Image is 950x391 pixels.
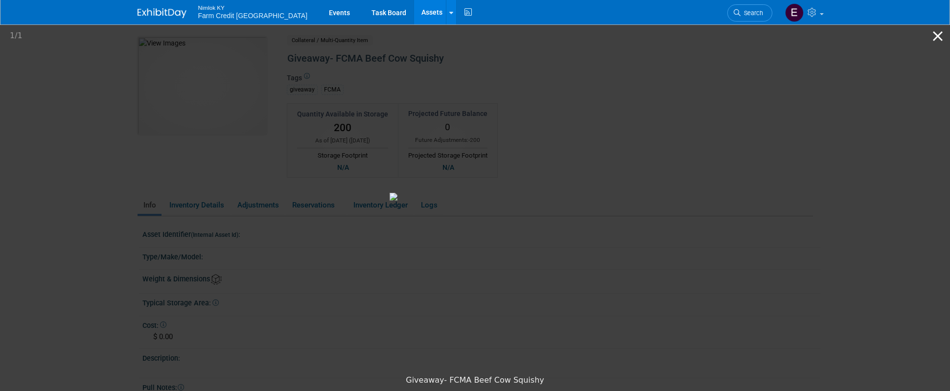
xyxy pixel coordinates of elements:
[785,3,804,22] img: Elizabeth Woods
[10,31,15,40] span: 1
[138,8,186,18] img: ExhibitDay
[926,24,950,47] button: Close gallery
[741,9,763,17] span: Search
[390,193,561,201] img: Giveaway- FCMA Beef Cow Squishy
[727,4,772,22] a: Search
[18,31,23,40] span: 1
[198,2,308,12] span: Nimlok KY
[198,12,308,20] span: Farm Credit [GEOGRAPHIC_DATA]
